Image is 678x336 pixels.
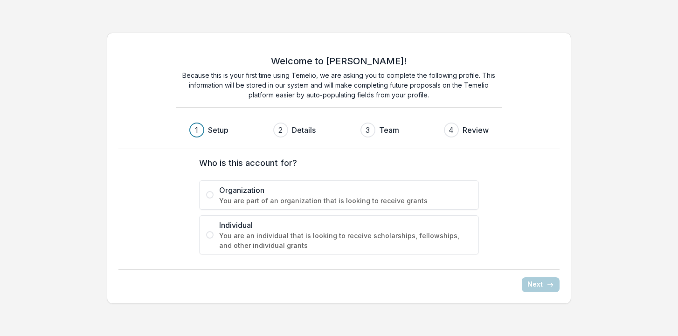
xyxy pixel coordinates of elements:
div: 3 [366,124,370,136]
div: 1 [195,124,198,136]
h2: Welcome to [PERSON_NAME]! [271,55,407,67]
label: Who is this account for? [199,157,473,169]
h3: Details [292,124,316,136]
button: Next [522,277,560,292]
p: Because this is your first time using Temelio, we are asking you to complete the following profil... [176,70,502,100]
span: Individual [219,219,472,231]
span: You are an individual that is looking to receive scholarships, fellowships, and other individual ... [219,231,472,250]
span: Organization [219,185,472,196]
h3: Setup [208,124,228,136]
span: You are part of an organization that is looking to receive grants [219,196,472,206]
h3: Review [463,124,489,136]
div: 2 [278,124,283,136]
div: Progress [189,123,489,137]
div: 4 [449,124,454,136]
h3: Team [379,124,399,136]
